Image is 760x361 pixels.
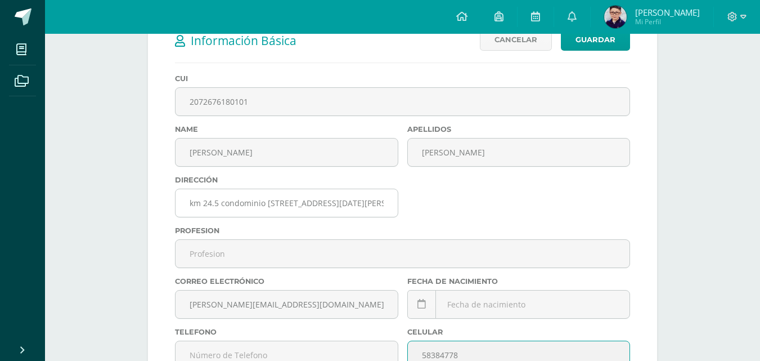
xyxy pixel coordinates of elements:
input: Apellidos [408,139,630,166]
label: Correo electrónico [175,277,398,286]
input: CUI [176,88,629,115]
label: Name [175,125,398,133]
a: Cancelar [480,29,552,51]
label: Celular [407,328,631,336]
label: Profesion [175,226,630,235]
span: [PERSON_NAME] [635,7,700,18]
input: Correo electrónico [176,291,398,318]
span: Mi Perfil [635,17,700,26]
label: Dirección [175,176,398,184]
label: Telefono [175,328,398,336]
input: Ej. 6 Avenida B-34 [176,189,398,217]
label: Fecha de Nacimiento [407,277,631,286]
span: Información Básica [191,33,296,48]
input: Fecha de nacimiento [408,291,630,318]
label: CUI [175,74,630,83]
input: Profesion [176,240,629,268]
label: Apellidos [407,125,631,133]
img: 0dabd2daab90285735dd41bc3447274b.png [604,6,627,28]
a: Guardar [561,29,630,51]
input: Nombre [176,139,398,166]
